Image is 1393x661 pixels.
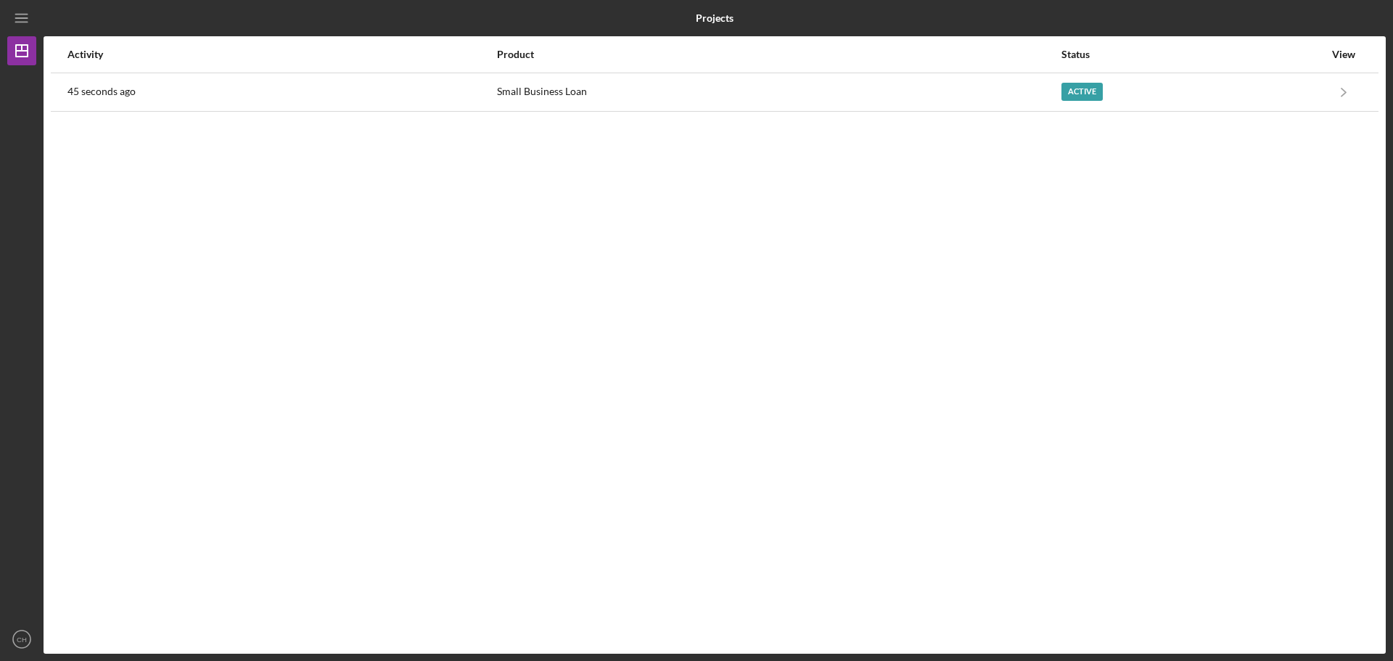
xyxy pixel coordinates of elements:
button: CH [7,625,36,654]
time: 2025-08-15 11:05 [67,86,136,97]
div: Product [497,49,1060,60]
div: Activity [67,49,496,60]
b: Projects [696,12,734,24]
div: Status [1061,49,1324,60]
div: View [1326,49,1362,60]
div: Active [1061,83,1103,101]
text: CH [17,636,27,644]
div: Small Business Loan [497,74,1060,110]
